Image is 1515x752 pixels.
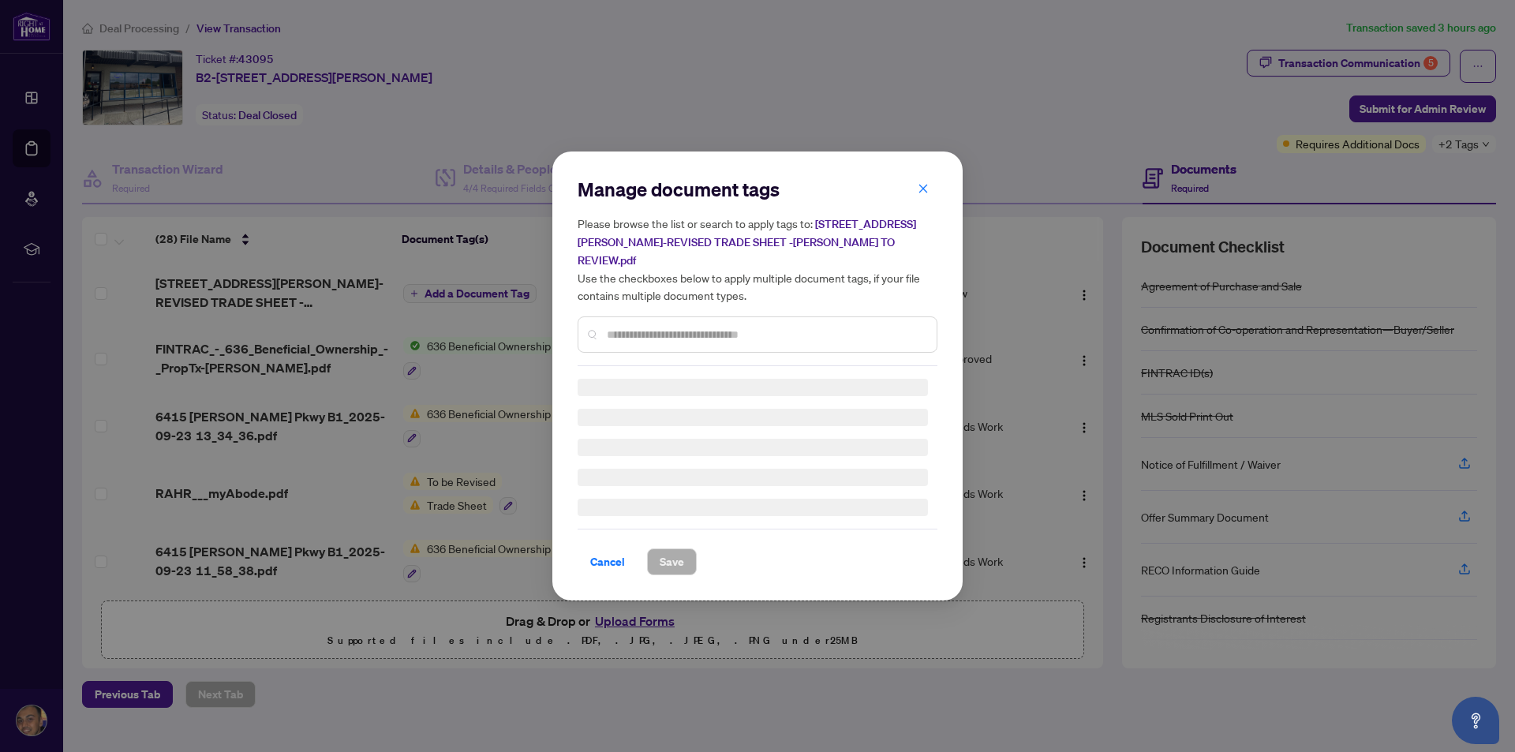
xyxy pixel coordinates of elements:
[578,215,937,304] h5: Please browse the list or search to apply tags to: Use the checkboxes below to apply multiple doc...
[590,549,625,574] span: Cancel
[647,548,697,575] button: Save
[578,177,937,202] h2: Manage document tags
[1452,697,1499,744] button: Open asap
[578,217,916,268] span: [STREET_ADDRESS][PERSON_NAME]-REVISED TRADE SHEET -[PERSON_NAME] TO REVIEW.pdf
[918,183,929,194] span: close
[578,548,638,575] button: Cancel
